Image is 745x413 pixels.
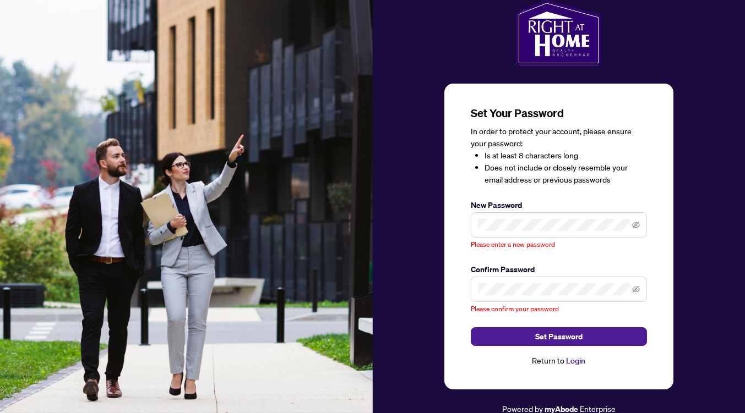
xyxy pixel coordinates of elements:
span: Please enter a new password [471,240,555,249]
div: Return to [471,355,647,367]
span: Set Password [535,328,583,345]
button: Set Password [471,327,647,346]
a: Login [566,356,585,366]
li: Does not include or closely resemble your email address or previous passwords [485,162,647,186]
span: eye-invisible [632,285,640,293]
label: Confirm Password [471,263,647,276]
li: Is at least 8 characters long [485,150,647,162]
span: eye-invisible [632,221,640,229]
div: In order to protect your account, please ensure your password: [471,125,647,186]
span: Please confirm your password [471,305,559,313]
label: New Password [471,199,647,211]
h3: Set Your Password [471,106,647,121]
